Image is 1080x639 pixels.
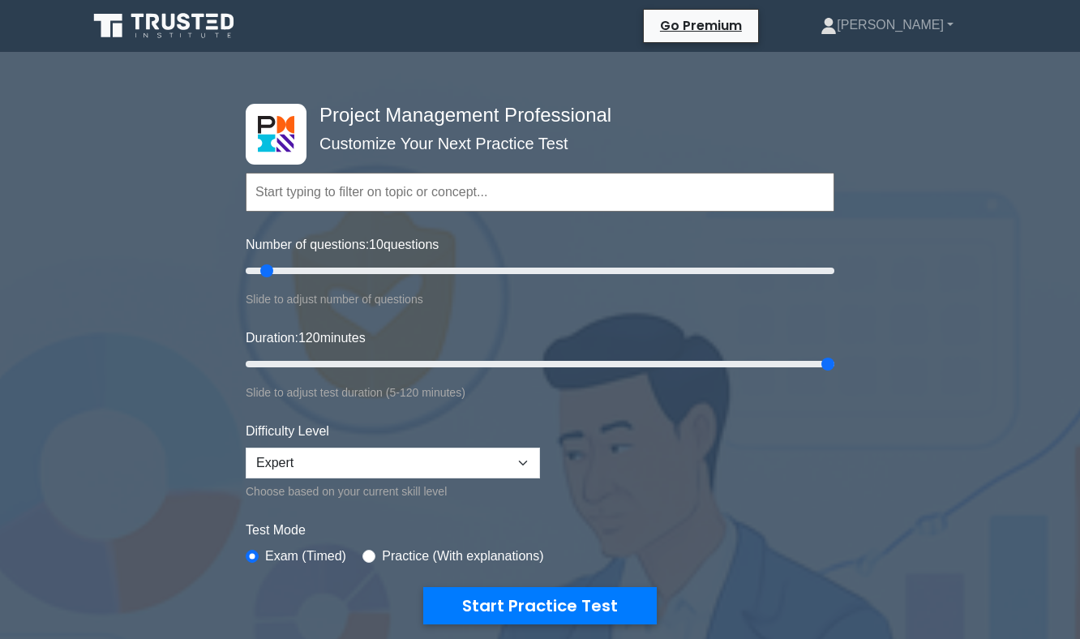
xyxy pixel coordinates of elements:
span: 10 [369,238,384,251]
a: Go Premium [650,13,752,38]
input: Start typing to filter on topic or concept... [246,173,834,212]
button: Start Practice Test [423,587,657,624]
label: Number of questions: questions [246,235,439,255]
label: Practice (With explanations) [382,547,543,566]
div: Slide to adjust test duration (5-120 minutes) [246,383,834,402]
h4: Project Management Professional [313,104,755,127]
div: Choose based on your current skill level [246,482,540,501]
span: 120 [298,331,320,345]
label: Exam (Timed) [265,547,346,566]
a: [PERSON_NAME] [782,9,992,41]
label: Difficulty Level [246,422,329,441]
label: Duration: minutes [246,328,366,348]
label: Test Mode [246,521,834,540]
div: Slide to adjust number of questions [246,289,834,309]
